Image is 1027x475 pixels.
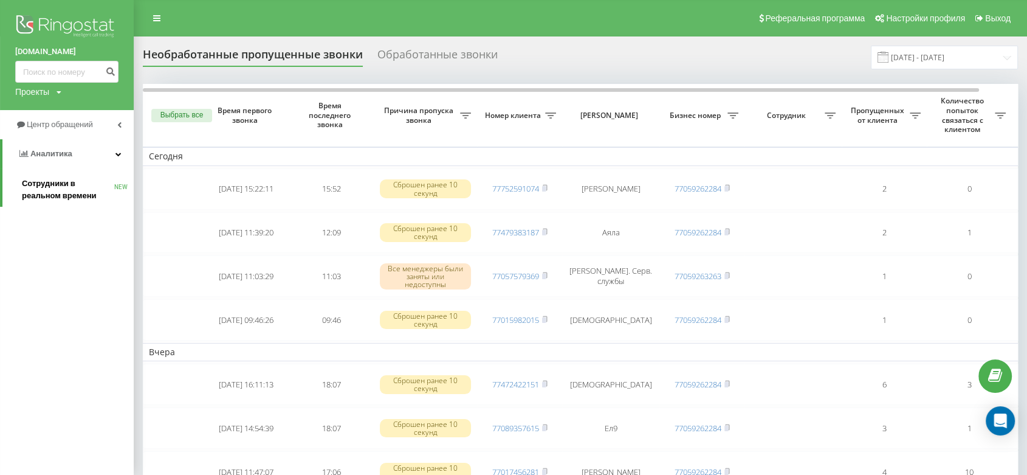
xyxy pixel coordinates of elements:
[492,423,539,434] a: 77089357615
[22,173,134,207] a: Сотрудники в реальном времениNEW
[289,299,374,341] td: 09:46
[927,212,1012,254] td: 1
[15,46,118,58] a: [DOMAIN_NAME]
[675,271,721,282] a: 77059263263
[562,299,659,341] td: [DEMOGRAPHIC_DATA]
[492,183,539,194] a: 77752591074
[380,263,471,290] div: Все менеджеры были заняты или недоступны
[492,379,539,390] a: 77472422151
[380,311,471,329] div: Сброшен ранее 10 секунд
[842,255,927,297] td: 1
[380,419,471,437] div: Сброшен ранее 10 секунд
[675,379,721,390] a: 77059262284
[289,255,374,297] td: 11:03
[15,86,49,98] div: Проекты
[289,364,374,405] td: 18:07
[2,139,134,168] a: Аналитика
[842,299,927,341] td: 1
[665,111,727,120] span: Бизнес номер
[204,364,289,405] td: [DATE] 16:11:13
[380,223,471,241] div: Сброшен ранее 10 секунд
[765,13,865,23] span: Реферальная программа
[298,101,364,130] span: Время последнего звонка
[15,61,118,83] input: Поиск по номеру
[842,168,927,210] td: 2
[143,48,363,67] div: Необработанные пропущенные звонки
[562,255,659,297] td: [PERSON_NAME]. Серв. службы
[289,212,374,254] td: 12:09
[380,375,471,394] div: Сброшен ранее 10 секунд
[842,407,927,449] td: 3
[213,106,279,125] span: Время первого звонка
[377,48,498,67] div: Обработанные звонки
[986,406,1015,435] div: Open Intercom Messenger
[562,212,659,254] td: Аяла
[204,168,289,210] td: [DATE] 15:22:11
[886,13,965,23] span: Настройки профиля
[380,106,460,125] span: Причина пропуска звонка
[30,149,72,158] span: Аналитика
[750,111,825,120] span: Сотрудник
[204,407,289,449] td: [DATE] 14:54:39
[204,299,289,341] td: [DATE] 09:46:26
[848,106,910,125] span: Пропущенных от клиента
[492,314,539,325] a: 77015982015
[562,407,659,449] td: Ел9
[927,299,1012,341] td: 0
[675,183,721,194] a: 77059262284
[675,314,721,325] a: 77059262284
[289,168,374,210] td: 15:52
[675,423,721,434] a: 77059262284
[985,13,1011,23] span: Выход
[562,168,659,210] td: [PERSON_NAME]
[572,111,649,120] span: [PERSON_NAME]
[927,364,1012,405] td: 3
[933,96,995,134] span: Количество попыток связаться с клиентом
[927,255,1012,297] td: 0
[204,212,289,254] td: [DATE] 11:39:20
[27,120,93,129] span: Центр обращений
[842,212,927,254] td: 2
[15,12,118,43] img: Ringostat logo
[483,111,545,120] span: Номер клиента
[492,227,539,238] a: 77479383187
[927,168,1012,210] td: 0
[927,407,1012,449] td: 1
[492,271,539,282] a: 77057579369
[204,255,289,297] td: [DATE] 11:03:29
[675,227,721,238] a: 77059262284
[151,109,212,122] button: Выбрать все
[289,407,374,449] td: 18:07
[562,364,659,405] td: [DEMOGRAPHIC_DATA]
[380,179,471,198] div: Сброшен ранее 10 секунд
[842,364,927,405] td: 6
[22,178,114,202] span: Сотрудники в реальном времени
